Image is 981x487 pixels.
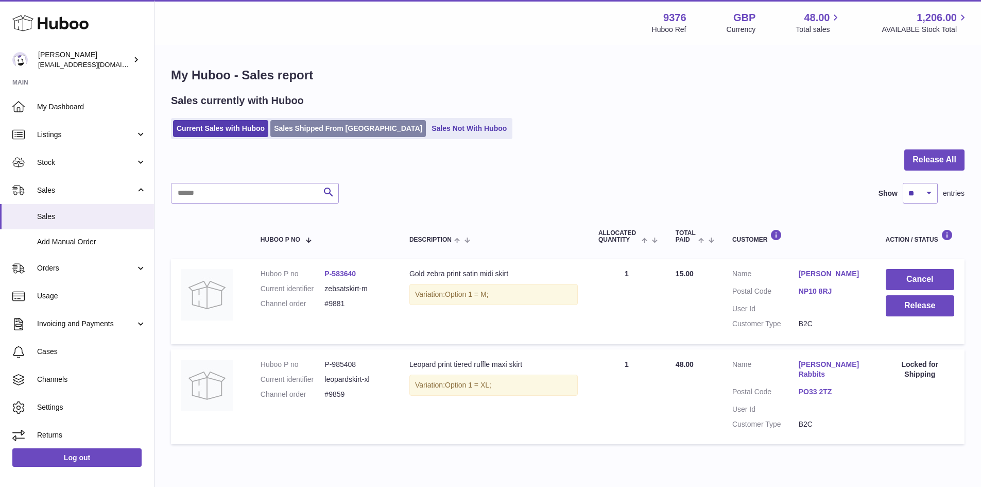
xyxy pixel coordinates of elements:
span: Cases [37,347,146,357]
button: Release [886,295,954,316]
td: 1 [588,259,665,344]
span: Sales [37,212,146,222]
a: P-583640 [324,270,356,278]
span: Total paid [676,230,696,243]
span: AVAILABLE Stock Total [882,25,969,35]
div: Locked for Shipping [886,360,954,379]
dd: #9859 [324,390,389,399]
dt: Current identifier [261,284,325,294]
dt: Current identifier [261,375,325,384]
a: Current Sales with Huboo [173,120,268,137]
div: Action / Status [886,229,954,243]
span: Description [409,237,452,243]
dd: leopardskirt-xl [324,375,389,384]
dt: User Id [732,304,799,314]
a: NP10 8RJ [799,287,865,296]
span: Settings [37,402,146,412]
span: Sales [37,186,135,195]
div: Variation: [409,284,578,305]
div: Customer [732,229,865,243]
button: Cancel [886,269,954,290]
div: [PERSON_NAME] [38,50,131,70]
dt: Postal Code [732,387,799,399]
span: entries [943,189,965,198]
dd: zebsatskirt-m [324,284,389,294]
dt: Name [732,360,799,382]
span: Option 1 = XL; [445,381,491,389]
img: internalAdmin-9376@internal.huboo.com [12,52,28,68]
a: Sales Shipped From [GEOGRAPHIC_DATA] [270,120,426,137]
dt: Huboo P no [261,360,325,370]
span: Channels [37,375,146,384]
div: Gold zebra print satin midi skirt [409,269,578,279]
dt: Channel order [261,390,325,399]
a: Sales Not With Huboo [428,120,510,137]
span: 1,206.00 [917,11,957,25]
span: 48.00 [804,11,830,25]
dt: User Id [732,405,799,414]
dt: Customer Type [732,319,799,329]
span: Option 1 = M; [445,290,488,298]
strong: GBP [733,11,755,25]
span: 48.00 [676,360,694,368]
img: no-photo.jpg [181,360,233,411]
span: Returns [37,430,146,440]
span: [EMAIL_ADDRESS][DOMAIN_NAME] [38,60,151,69]
a: PO33 2TZ [799,387,865,397]
dt: Customer Type [732,419,799,429]
a: [PERSON_NAME] [799,269,865,279]
dt: Channel order [261,299,325,309]
div: Currency [727,25,756,35]
dd: B2C [799,419,865,429]
button: Release All [904,149,965,171]
span: 15.00 [676,270,694,278]
span: ALLOCATED Quantity [598,230,639,243]
span: Add Manual Order [37,237,146,247]
div: Variation: [409,375,578,396]
dt: Name [732,269,799,281]
strong: 9376 [663,11,686,25]
h1: My Huboo - Sales report [171,67,965,83]
a: 48.00 Total sales [796,11,841,35]
span: Orders [37,263,135,273]
dt: Postal Code [732,287,799,299]
span: Total sales [796,25,841,35]
a: [PERSON_NAME] Rabbits [799,360,865,379]
dd: B2C [799,319,865,329]
dd: P-985408 [324,360,389,370]
span: Huboo P no [261,237,300,243]
span: Invoicing and Payments [37,319,135,329]
label: Show [879,189,898,198]
div: Leopard print tiered ruffle maxi skirt [409,360,578,370]
span: Listings [37,130,135,140]
span: My Dashboard [37,102,146,112]
dt: Huboo P no [261,269,325,279]
span: Stock [37,158,135,167]
td: 1 [588,349,665,444]
div: Huboo Ref [652,25,686,35]
a: 1,206.00 AVAILABLE Stock Total [882,11,969,35]
h2: Sales currently with Huboo [171,94,304,108]
img: no-photo.jpg [181,269,233,321]
a: Log out [12,448,142,467]
dd: #9881 [324,299,389,309]
span: Usage [37,291,146,301]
